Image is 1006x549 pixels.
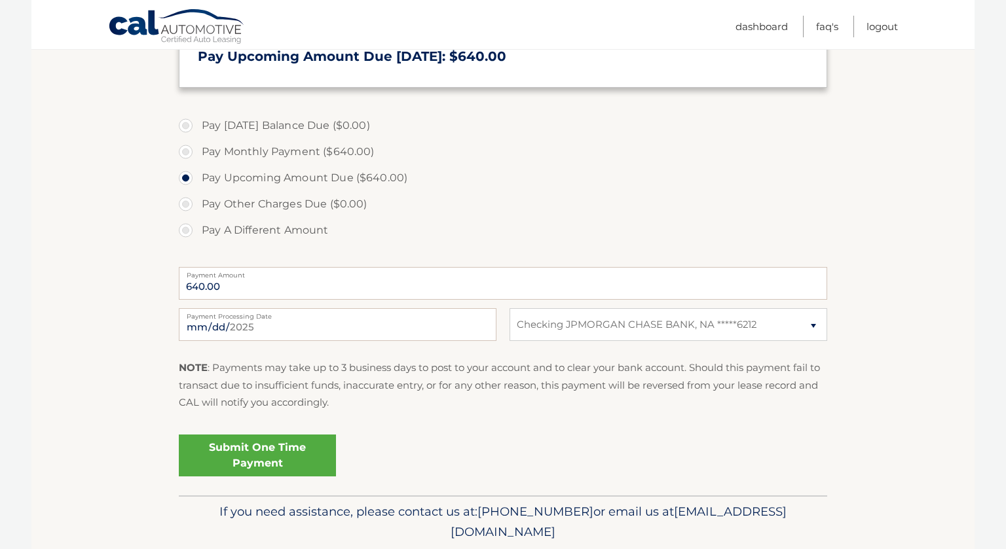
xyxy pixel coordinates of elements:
[816,16,838,37] a: FAQ's
[179,267,827,300] input: Payment Amount
[866,16,898,37] a: Logout
[179,434,336,476] a: Submit One Time Payment
[187,501,819,543] p: If you need assistance, please contact us at: or email us at
[179,217,827,243] label: Pay A Different Amount
[736,16,788,37] a: Dashboard
[477,504,593,519] span: [PHONE_NUMBER]
[179,165,827,191] label: Pay Upcoming Amount Due ($640.00)
[179,267,827,277] label: Payment Amount
[108,9,246,46] a: Cal Automotive
[179,361,208,374] strong: NOTE
[179,359,827,411] p: : Payments may take up to 3 business days to post to your account and to clear your bank account....
[198,48,808,65] h3: Pay Upcoming Amount Due [DATE]: $640.00
[179,113,827,139] label: Pay [DATE] Balance Due ($0.00)
[179,139,827,165] label: Pay Monthly Payment ($640.00)
[179,191,827,217] label: Pay Other Charges Due ($0.00)
[179,308,496,319] label: Payment Processing Date
[179,308,496,341] input: Payment Date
